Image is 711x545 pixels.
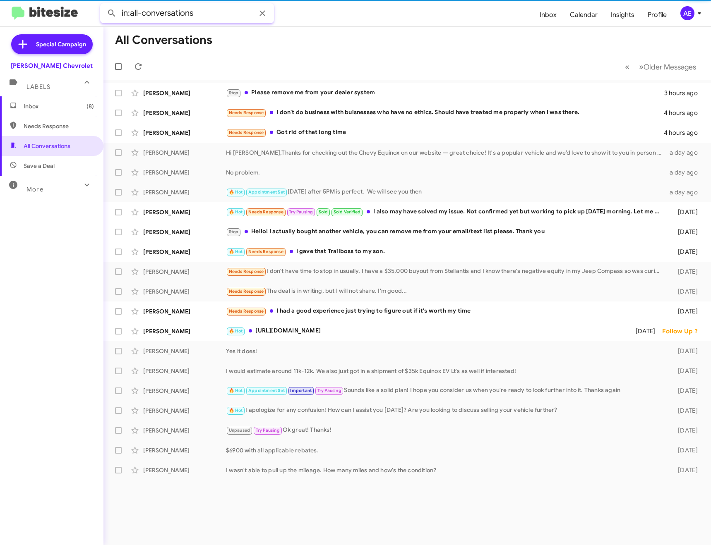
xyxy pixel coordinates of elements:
[226,227,666,237] div: Hello! I actually bought another vehicle, you can remove me from your email/text list please. Tha...
[143,327,226,335] div: [PERSON_NAME]
[627,327,662,335] div: [DATE]
[226,207,666,217] div: I also may have solved my issue. Not confirmed yet but working to pick up [DATE] morning. Let me ...
[115,33,212,47] h1: All Conversations
[143,287,226,296] div: [PERSON_NAME]
[604,3,641,27] a: Insights
[100,3,274,23] input: Search
[666,466,704,474] div: [DATE]
[143,208,226,216] div: [PERSON_NAME]
[533,3,563,27] a: Inbox
[226,386,666,395] div: Sounds like a solid plan! I hope you consider us when you're ready to look further into it. Thank...
[143,129,226,137] div: [PERSON_NAME]
[143,367,226,375] div: [PERSON_NAME]
[229,269,264,274] span: Needs Response
[662,327,704,335] div: Follow Up ?
[229,90,239,96] span: Stop
[226,108,664,117] div: I don't do business with buisnesses who have no ethics. Should have treated me properly when I wa...
[143,446,226,454] div: [PERSON_NAME]
[143,426,226,435] div: [PERSON_NAME]
[248,249,283,254] span: Needs Response
[143,347,226,355] div: [PERSON_NAME]
[664,129,704,137] div: 4 hours ago
[229,428,250,433] span: Unpaused
[229,388,243,393] span: 🔥 Hot
[666,367,704,375] div: [DATE]
[226,406,666,415] div: I apologize for any confusion! How can I assist you [DATE]? Are you looking to discuss selling yo...
[666,307,704,316] div: [DATE]
[666,347,704,355] div: [DATE]
[666,168,704,177] div: a day ago
[226,326,627,336] div: [URL][DOMAIN_NAME]
[143,89,226,97] div: [PERSON_NAME]
[666,268,704,276] div: [DATE]
[24,142,70,150] span: All Conversations
[666,248,704,256] div: [DATE]
[334,209,361,215] span: Sold Verified
[24,122,94,130] span: Needs Response
[229,289,264,294] span: Needs Response
[317,388,341,393] span: Try Pausing
[666,426,704,435] div: [DATE]
[664,89,704,97] div: 3 hours ago
[226,187,666,197] div: [DATE] after 5PM is perfect. We will see you then
[24,162,55,170] span: Save a Deal
[666,228,704,236] div: [DATE]
[666,387,704,395] div: [DATE]
[664,109,704,117] div: 4 hours ago
[641,3,673,27] a: Profile
[248,189,285,195] span: Appointment Set
[24,102,94,110] span: Inbox
[36,40,86,48] span: Special Campaign
[143,188,226,196] div: [PERSON_NAME]
[229,249,243,254] span: 🔥 Hot
[226,247,666,256] div: I gave that Trailboss to my son.
[248,209,283,215] span: Needs Response
[226,287,666,296] div: The deal is in writing, but I will not share. I'm good...
[289,209,313,215] span: Try Pausing
[86,102,94,110] span: (8)
[229,130,264,135] span: Needs Response
[319,209,328,215] span: Sold
[226,347,666,355] div: Yes it does!
[229,408,243,413] span: 🔥 Hot
[11,62,93,70] div: [PERSON_NAME] Chevrolet
[673,6,702,20] button: AE
[11,34,93,54] a: Special Campaign
[666,406,704,415] div: [DATE]
[256,428,280,433] span: Try Pausing
[666,287,704,296] div: [DATE]
[143,168,226,177] div: [PERSON_NAME]
[666,148,704,157] div: a day ago
[563,3,604,27] span: Calendar
[229,189,243,195] span: 🔥 Hot
[620,58,634,75] button: Previous
[226,88,664,98] div: Please remove me from your dealer system
[666,208,704,216] div: [DATE]
[143,109,226,117] div: [PERSON_NAME]
[143,307,226,316] div: [PERSON_NAME]
[625,62,629,72] span: «
[226,306,666,316] div: I had a good experience just trying to figure out if it's worth my time
[226,168,666,177] div: No problem.
[143,406,226,415] div: [PERSON_NAME]
[26,83,50,91] span: Labels
[226,425,666,435] div: Ok great! Thanks!
[143,148,226,157] div: [PERSON_NAME]
[226,466,666,474] div: I wasn't able to pull up the mileage. How many miles and how's the condition?
[226,446,666,454] div: $6900 with all applicable rebates.
[229,110,264,115] span: Needs Response
[639,62,644,72] span: »
[644,62,696,72] span: Older Messages
[666,188,704,196] div: a day ago
[229,209,243,215] span: 🔥 Hot
[226,267,666,276] div: I don't have time to stop in usually. I have a $35,000 buyout from Stellantis and I know there's ...
[620,58,701,75] nav: Page navigation example
[248,388,285,393] span: Appointment Set
[26,186,43,193] span: More
[229,308,264,314] span: Needs Response
[143,387,226,395] div: [PERSON_NAME]
[290,388,312,393] span: Important
[143,248,226,256] div: [PERSON_NAME]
